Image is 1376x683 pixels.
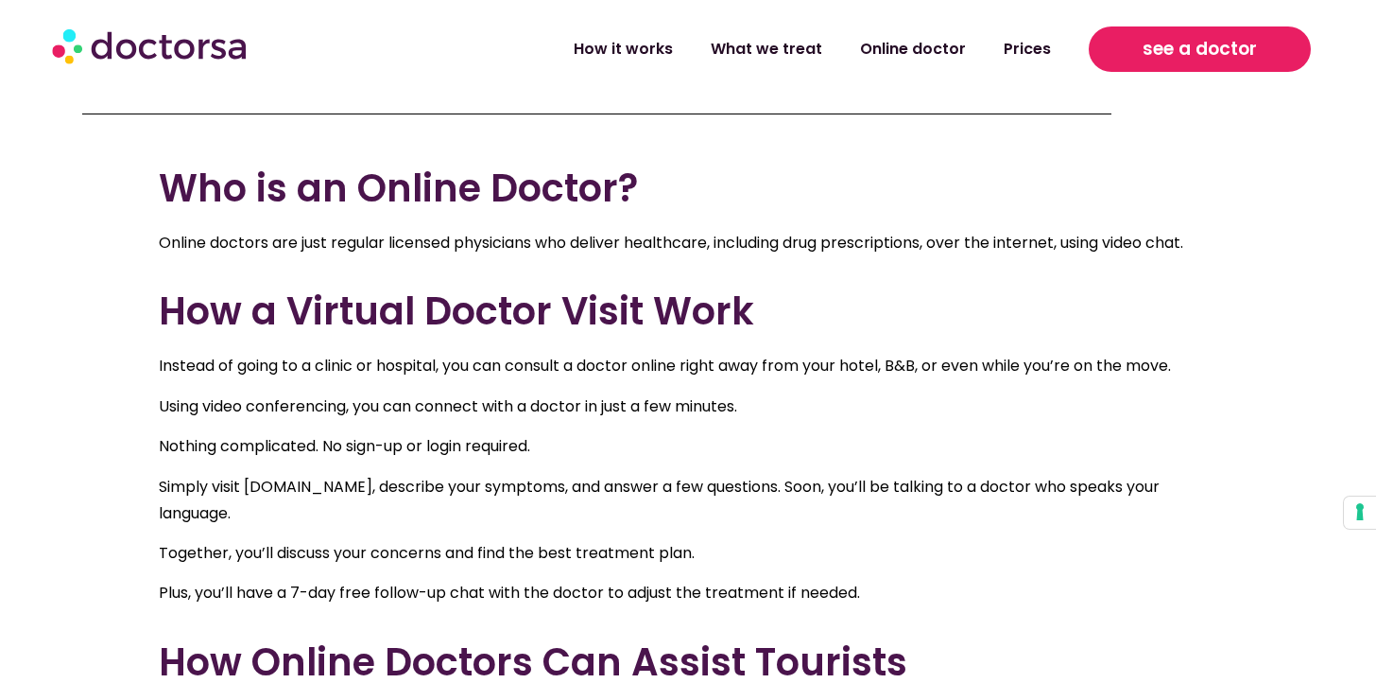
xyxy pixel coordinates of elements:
[1344,497,1376,529] button: Your consent preferences for tracking technologies
[692,27,841,71] a: What we treat
[159,474,1217,527] p: Simply visit [DOMAIN_NAME], describe your symptoms, and answer a few questions. Soon, you’ll be t...
[364,27,1069,71] nav: Menu
[159,394,1217,420] p: Using video conferencing, you can connect with a doctor in just a few minutes.
[159,540,1217,567] p: Together, you’ll discuss your concerns and find the best treatment plan.
[159,433,1217,460] p: Nothing complicated. No sign-up or login required.
[1143,34,1257,64] span: see a doctor
[985,27,1070,71] a: Prices
[159,289,1217,334] h2: How a Virtual Doctor Visit Work
[159,230,1217,256] p: Online doctors are just regular licensed physicians who deliver healthcare, including drug prescr...
[841,27,985,71] a: Online doctor
[1089,26,1311,72] a: see a doctor
[159,166,1217,211] h2: Who is an Online Doctor?
[555,27,692,71] a: How it works
[159,353,1217,379] p: Instead of going to a clinic or hospital, you can consult a doctor online right away from your ho...
[159,580,1217,606] p: Plus, you’ll have a 7-day free follow-up chat with the doctor to adjust the treatment if needed.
